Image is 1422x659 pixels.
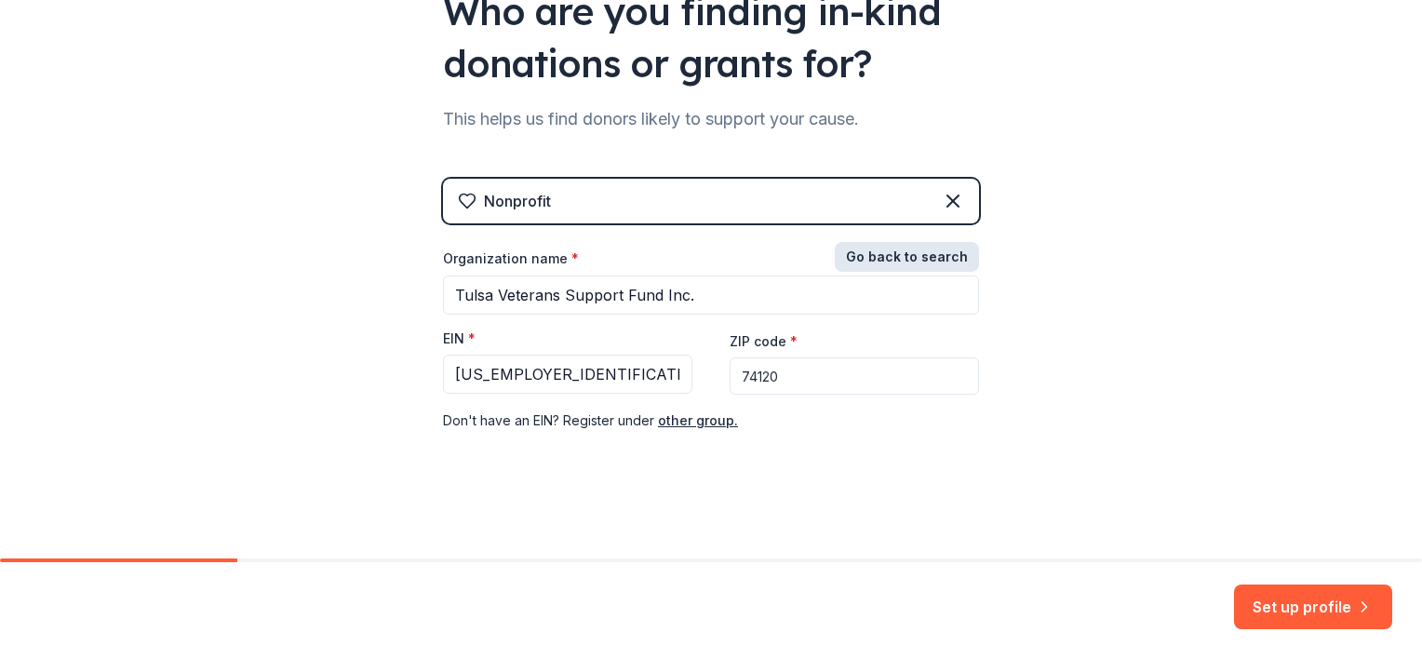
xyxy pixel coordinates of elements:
[443,249,579,268] label: Organization name
[443,355,692,394] input: 12-3456789
[443,329,476,348] label: EIN
[730,357,979,395] input: 12345 (U.S. only)
[443,410,979,432] div: Don ' t have an EIN? Register under
[835,242,979,272] button: Go back to search
[443,276,979,315] input: American Red Cross
[484,190,551,212] div: Nonprofit
[443,104,979,134] div: This helps us find donors likely to support your cause.
[730,332,798,351] label: ZIP code
[658,410,738,432] button: other group.
[1234,585,1392,629] button: Set up profile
